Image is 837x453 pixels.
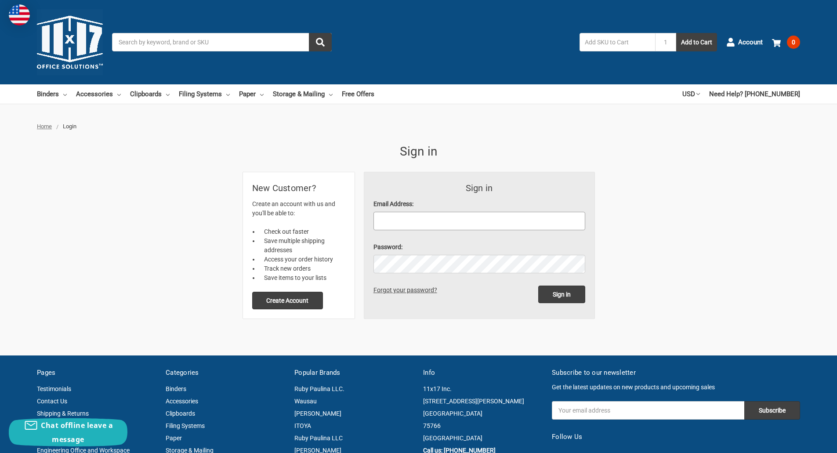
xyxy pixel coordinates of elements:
[709,84,800,104] a: Need Help? [PHONE_NUMBER]
[239,84,264,104] a: Paper
[130,84,170,104] a: Clipboards
[765,429,837,453] iframe: Google Customer Reviews
[787,36,800,49] span: 0
[37,9,103,75] img: 11x17.com
[294,422,311,429] a: ITOYA
[252,292,323,309] button: Create Account
[294,398,317,405] a: Wausau
[37,410,89,417] a: Shipping & Returns
[772,31,800,54] a: 0
[252,181,345,195] h2: New Customer?
[41,420,113,444] span: Chat offline leave a message
[259,236,345,255] li: Save multiple shipping addresses
[252,199,345,218] p: Create an account with us and you'll be able to:
[37,385,71,392] a: Testimonials
[112,33,332,51] input: Search by keyword, brand or SKU
[294,368,414,378] h5: Popular Brands
[552,368,800,378] h5: Subscribe to our newsletter
[252,297,323,304] a: Create Account
[166,422,205,429] a: Filing Systems
[37,84,67,104] a: Binders
[676,33,717,51] button: Add to Cart
[166,435,182,442] a: Paper
[294,435,343,442] a: Ruby Paulina LLC
[166,398,198,405] a: Accessories
[552,432,800,442] h5: Follow Us
[373,199,585,209] label: Email Address:
[37,368,156,378] h5: Pages
[738,37,763,47] span: Account
[179,84,230,104] a: Filing Systems
[259,264,345,273] li: Track new orders
[294,385,344,392] a: Ruby Paulina LLC.
[243,142,594,161] h1: Sign in
[166,385,186,392] a: Binders
[259,227,345,236] li: Check out faster
[9,4,30,25] img: duty and tax information for United States
[373,286,440,294] a: Forgot your password?
[63,123,76,130] span: Login
[294,410,341,417] a: [PERSON_NAME]
[423,383,543,444] address: 11x17 Inc. [STREET_ADDRESS][PERSON_NAME] [GEOGRAPHIC_DATA] 75766 [GEOGRAPHIC_DATA]
[37,123,52,130] a: Home
[342,84,374,104] a: Free Offers
[744,401,800,420] input: Subscribe
[423,368,543,378] h5: Info
[76,84,121,104] a: Accessories
[682,84,700,104] a: USD
[552,401,744,420] input: Your email address
[373,243,585,252] label: Password:
[373,181,585,195] h3: Sign in
[166,368,285,378] h5: Categories
[259,273,345,283] li: Save items to your lists
[9,418,127,446] button: Chat offline leave a message
[552,383,800,392] p: Get the latest updates on new products and upcoming sales
[580,33,655,51] input: Add SKU to Cart
[166,410,195,417] a: Clipboards
[259,255,345,264] li: Access your order history
[273,84,333,104] a: Storage & Mailing
[37,398,67,405] a: Contact Us
[538,286,585,303] input: Sign in
[726,31,763,54] a: Account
